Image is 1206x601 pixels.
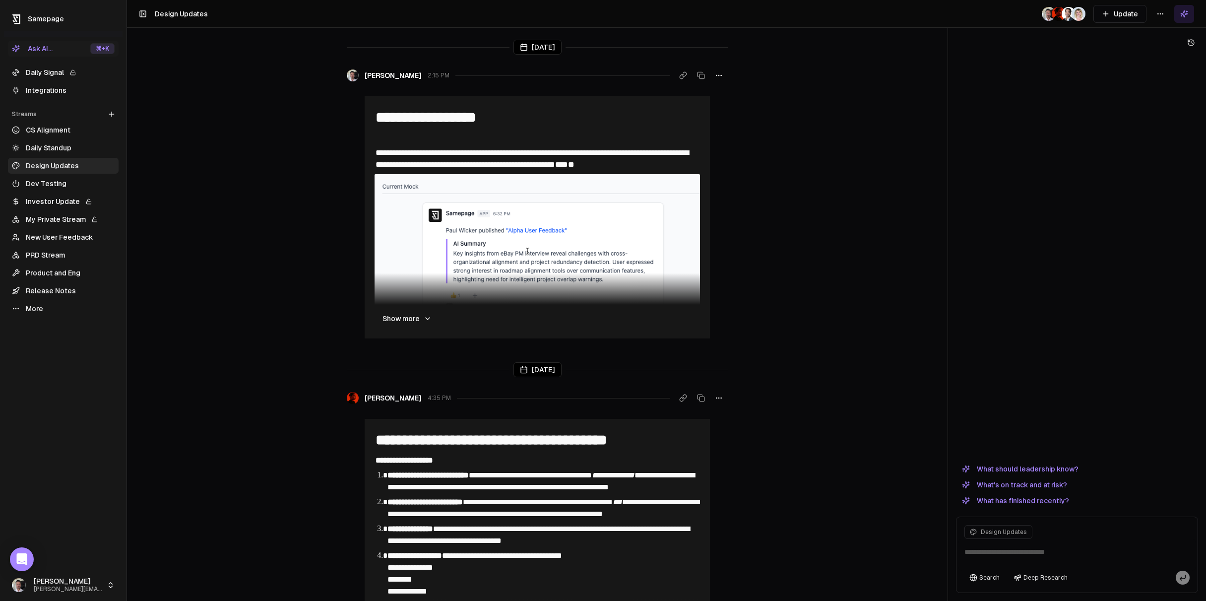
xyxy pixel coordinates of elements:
a: New User Feedback [8,229,119,245]
button: Deep Research [1009,571,1073,585]
a: Design Updates [8,158,119,174]
span: [PERSON_NAME] [365,393,422,403]
img: 2025-08-20_14-07-24.png [375,174,700,331]
img: _image [1052,7,1066,21]
button: What's on track and at risk? [956,479,1073,491]
span: Samepage [28,15,64,23]
span: [PERSON_NAME] [365,70,422,80]
div: Open Intercom Messenger [10,547,34,571]
span: Design Updates [981,528,1027,536]
a: More [8,301,119,317]
img: _image [1072,7,1085,21]
a: Daily Standup [8,140,119,156]
img: _image [12,578,26,592]
button: What should leadership know? [956,463,1084,475]
span: Design Updates [155,10,208,18]
div: ⌘ +K [90,43,115,54]
img: _image [347,392,359,404]
a: My Private Stream [8,211,119,227]
div: Ask AI... [12,44,53,54]
a: Release Notes [8,283,119,299]
a: Integrations [8,82,119,98]
button: [PERSON_NAME][PERSON_NAME][EMAIL_ADDRESS] [8,573,119,597]
img: _image [347,69,359,81]
a: Dev Testing [8,176,119,192]
div: [DATE] [513,362,562,377]
a: Daily Signal [8,65,119,80]
img: _image [1062,7,1076,21]
button: Show more [375,309,440,329]
img: _image [1042,7,1056,21]
button: Update [1093,5,1146,23]
a: PRD Stream [8,247,119,263]
button: Ask AI...⌘+K [8,41,119,57]
div: Streams [8,106,119,122]
a: Investor Update [8,194,119,209]
a: CS Alignment [8,122,119,138]
button: Search [964,571,1005,585]
span: 4:35 PM [428,394,451,402]
div: [DATE] [513,40,562,55]
a: Product and Eng [8,265,119,281]
span: [PERSON_NAME][EMAIL_ADDRESS] [34,586,103,593]
button: What has finished recently? [956,495,1075,507]
span: [PERSON_NAME] [34,577,103,586]
span: 2:15 PM [428,71,449,79]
